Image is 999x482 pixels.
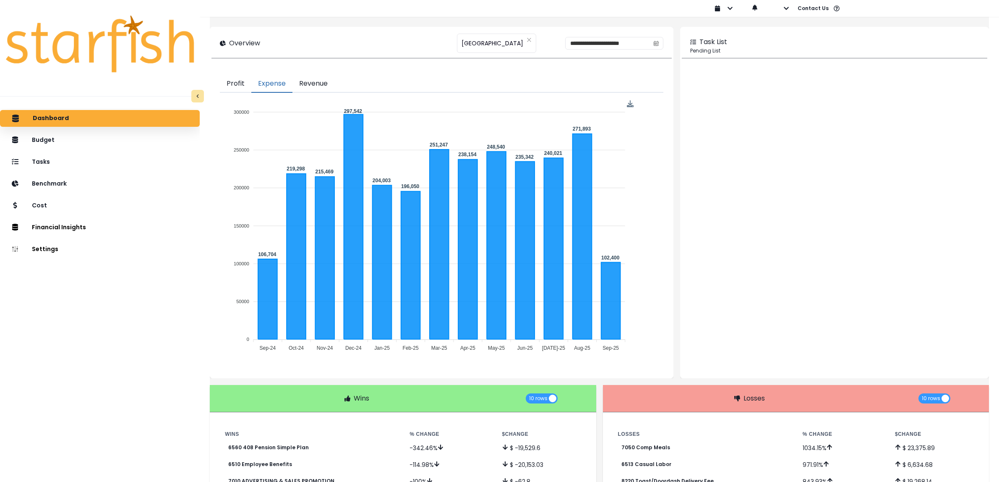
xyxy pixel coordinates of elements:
[529,393,548,403] span: 10 rows
[431,345,447,351] tspan: Mar-25
[218,429,403,439] th: Wins
[234,147,249,152] tspan: 250000
[888,439,981,456] td: $ 23,375.89
[403,456,495,473] td: -114.98 %
[488,345,505,351] tspan: May-25
[32,180,67,187] p: Benchmark
[32,202,47,209] p: Cost
[220,75,251,93] button: Profit
[247,337,249,342] tspan: 0
[234,110,249,115] tspan: 300000
[627,100,634,107] img: Download Expense
[699,37,727,47] p: Task List
[496,429,588,439] th: $ Change
[922,393,940,403] span: 10 rows
[234,185,249,190] tspan: 200000
[603,345,619,351] tspan: Sep-25
[228,445,309,451] p: 6560 408 Pension Simple Plan
[32,136,55,144] p: Budget
[496,456,588,473] td: $ -20,153.03
[403,439,495,456] td: -342.46 %
[260,345,276,351] tspan: Sep-24
[354,393,369,403] p: Wins
[234,261,249,266] tspan: 100000
[32,158,50,165] p: Tasks
[743,393,765,403] p: Losses
[627,100,634,107] div: Menu
[621,461,671,467] p: 6513 Casual Labor
[690,47,979,55] p: Pending List
[289,345,304,351] tspan: Oct-24
[796,429,888,439] th: % Change
[621,445,670,451] p: 7050 Comp Meals
[33,115,69,122] p: Dashboard
[496,439,588,456] td: $ -19,529.6
[317,345,333,351] tspan: Nov-24
[375,345,390,351] tspan: Jan-25
[527,36,532,44] button: Clear
[292,75,334,93] button: Revenue
[517,345,533,351] tspan: Jun-25
[460,345,475,351] tspan: Apr-25
[251,75,292,93] button: Expense
[796,439,888,456] td: 1034.15 %
[236,299,249,304] tspan: 50000
[888,456,981,473] td: $ 6,634.68
[228,461,292,467] p: 6510 Employee Benefits
[229,38,260,48] p: Overview
[345,345,362,351] tspan: Dec-24
[796,456,888,473] td: 971.91 %
[403,429,495,439] th: % Change
[527,37,532,42] svg: close
[888,429,981,439] th: $ Change
[462,34,523,52] span: [GEOGRAPHIC_DATA]
[234,223,249,228] tspan: 150000
[611,429,796,439] th: Losses
[653,40,659,46] svg: calendar
[403,345,419,351] tspan: Feb-25
[574,345,591,351] tspan: Aug-25
[542,345,565,351] tspan: [DATE]-25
